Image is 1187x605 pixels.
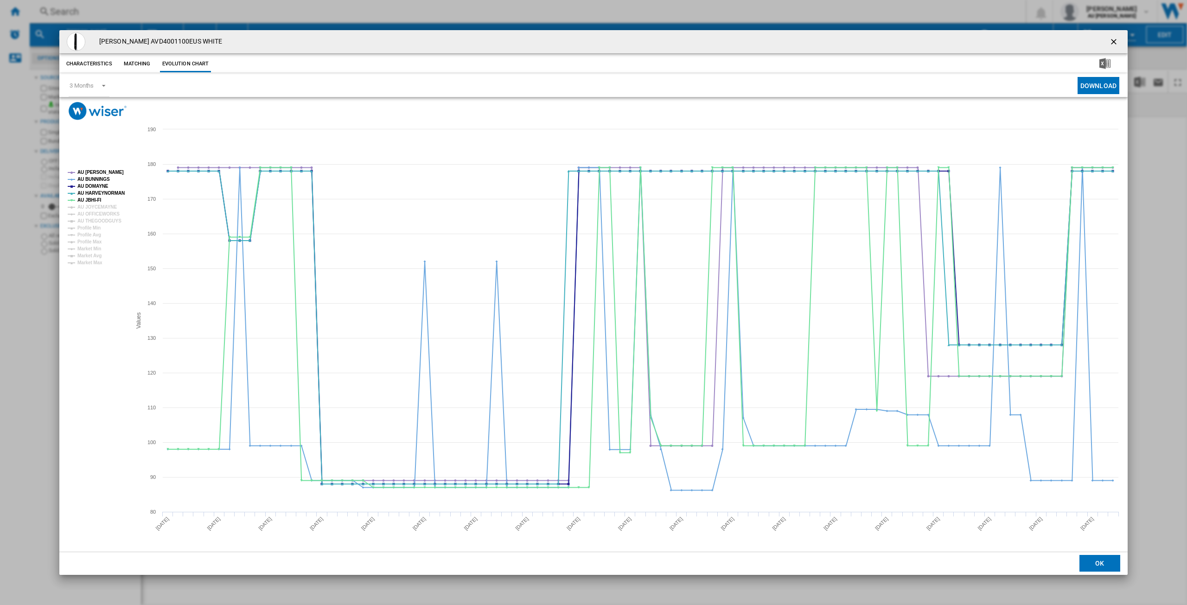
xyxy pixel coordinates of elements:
button: Evolution chart [160,56,211,72]
tspan: [DATE] [206,516,221,531]
tspan: Market Min [77,246,101,251]
h4: [PERSON_NAME] AVD4001100EUS WHITE [95,37,222,46]
ng-md-icon: getI18NText('BUTTONS.CLOSE_DIALOG') [1109,37,1120,48]
button: Matching [117,56,158,72]
button: OK [1079,555,1120,572]
tspan: 170 [147,196,156,202]
button: Download in Excel [1085,56,1125,72]
tspan: 190 [147,127,156,132]
tspan: 160 [147,231,156,236]
tspan: [DATE] [566,516,581,531]
tspan: Profile Avg [77,232,101,237]
tspan: [DATE] [669,516,684,531]
tspan: AU OFFICEWORKS [77,211,120,217]
tspan: AU DOMAYNE [77,184,108,189]
tspan: Profile Max [77,239,102,244]
tspan: 80 [150,509,156,515]
tspan: [DATE] [1028,516,1043,531]
tspan: [DATE] [412,516,427,531]
div: 3 Months [70,82,94,89]
tspan: Market Avg [77,253,102,258]
tspan: 100 [147,439,156,445]
tspan: [DATE] [720,516,735,531]
tspan: [DATE] [360,516,376,531]
tspan: [DATE] [823,516,838,531]
tspan: 90 [150,474,156,480]
tspan: [DATE] [514,516,530,531]
tspan: [DATE] [1079,516,1095,531]
img: excel-24x24.png [1099,58,1110,69]
tspan: AU JBHI-FI [77,197,102,203]
tspan: 130 [147,335,156,341]
img: logo_wiser_300x94.png [69,102,127,120]
tspan: Profile Min [77,225,101,230]
tspan: [DATE] [976,516,992,531]
tspan: [DATE] [309,516,324,531]
button: Download [1078,77,1119,94]
button: getI18NText('BUTTONS.CLOSE_DIALOG') [1105,32,1124,51]
tspan: [DATE] [925,516,941,531]
tspan: AU BUNNINGS [77,177,110,182]
tspan: [DATE] [617,516,632,531]
tspan: [DATE] [257,516,273,531]
tspan: Values [135,312,142,329]
tspan: AU HARVEYNORMAN [77,191,125,196]
img: arlo_essential_video_doorbell_avd3001_avd4001_left.jpg [67,32,85,51]
tspan: Market Max [77,260,102,265]
tspan: AU THEGOODGUYS [77,218,121,223]
md-dialog: Product popup [59,30,1128,575]
tspan: [DATE] [463,516,478,531]
tspan: 110 [147,405,156,410]
tspan: [DATE] [874,516,889,531]
tspan: [DATE] [155,516,170,531]
tspan: AU JOYCEMAYNE [77,204,117,210]
tspan: [DATE] [771,516,786,531]
tspan: 150 [147,266,156,271]
button: Characteristics [64,56,115,72]
tspan: 120 [147,370,156,376]
tspan: AU [PERSON_NAME] [77,170,124,175]
tspan: 180 [147,161,156,167]
tspan: 140 [147,300,156,306]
